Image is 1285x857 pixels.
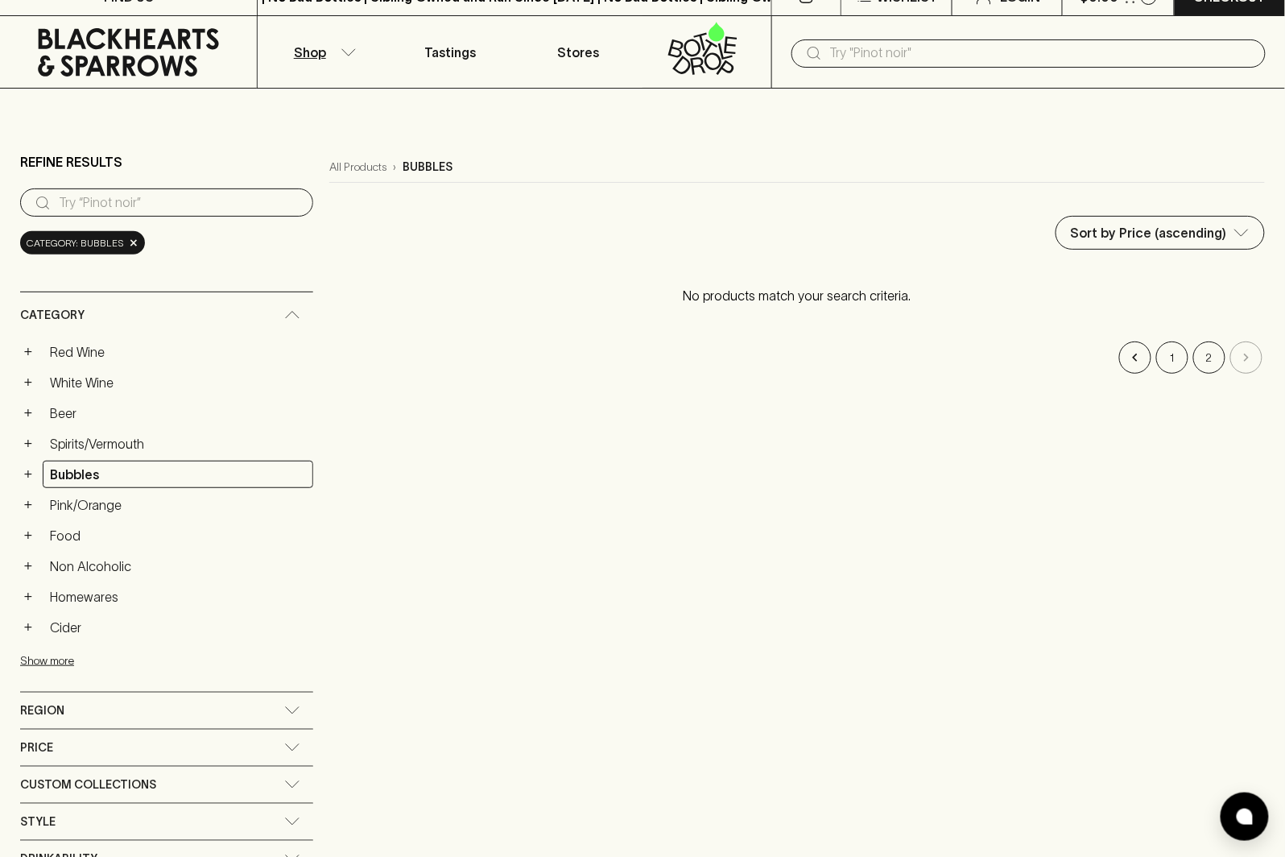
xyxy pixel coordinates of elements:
[20,497,36,513] button: +
[43,338,313,366] a: Red Wine
[20,589,36,605] button: +
[329,342,1265,374] nav: pagination navigation
[20,619,36,636] button: +
[20,738,53,758] span: Price
[20,344,36,360] button: +
[830,40,1253,66] input: Try "Pinot noir"
[43,461,313,488] a: Bubbles
[1119,342,1151,374] button: Go to previous page
[59,190,300,216] input: Try “Pinot noir”
[558,43,600,62] p: Stores
[20,292,313,338] div: Category
[43,491,313,519] a: Pink/Orange
[20,730,313,766] div: Price
[514,16,642,88] a: Stores
[20,804,313,840] div: Style
[20,558,36,574] button: +
[43,400,313,427] a: Beer
[20,305,85,325] span: Category
[43,522,313,549] a: Food
[1071,223,1227,242] p: Sort by Price (ascending)
[20,767,313,803] div: Custom Collections
[329,159,386,176] a: All Products
[20,775,156,795] span: Custom Collections
[43,369,313,396] a: White Wine
[43,614,313,641] a: Cider
[43,553,313,580] a: Non Alcoholic
[393,159,396,176] p: ›
[386,16,514,88] a: Tastings
[20,466,36,482] button: +
[20,701,64,721] span: Region
[129,234,138,251] span: ×
[1237,809,1253,825] img: bubble-icon
[20,693,313,729] div: Region
[43,430,313,457] a: Spirits/Vermouth
[20,375,36,391] button: +
[1056,217,1264,249] div: Sort by Price (ascending)
[20,436,36,452] button: +
[43,583,313,611] a: Homewares
[20,812,56,832] span: Style
[403,159,452,176] p: bubbles
[20,528,36,544] button: +
[20,644,231,677] button: Show more
[20,152,122,172] p: Refine Results
[1156,342,1188,374] button: Go to page 1
[1193,342,1225,374] button: Go to page 2
[258,16,386,88] button: Shop
[294,43,326,62] p: Shop
[329,270,1265,321] p: No products match your search criteria.
[424,43,476,62] p: Tastings
[27,235,124,251] span: Category: bubbles
[20,405,36,421] button: +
